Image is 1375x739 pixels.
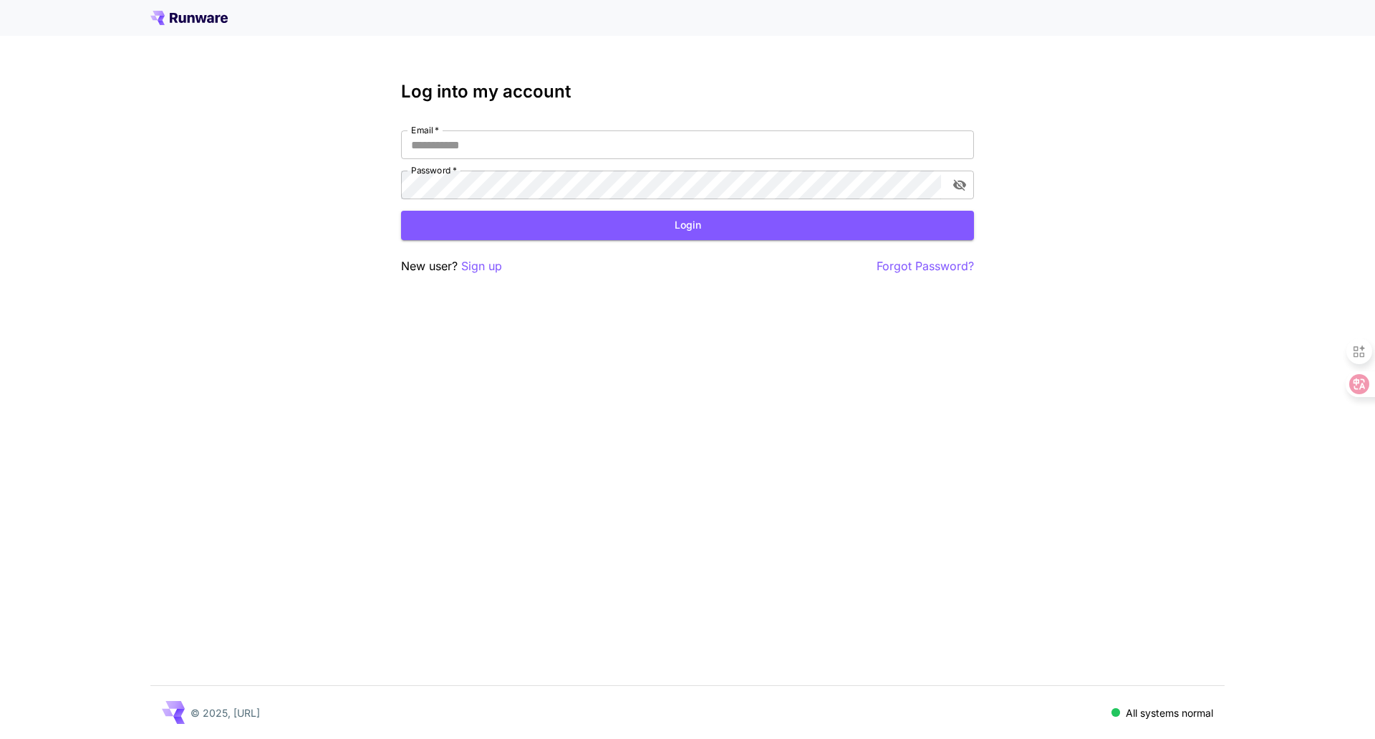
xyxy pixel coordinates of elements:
label: Email [411,124,439,136]
button: toggle password visibility [947,172,973,198]
p: © 2025, [URL] [190,705,260,720]
button: Sign up [461,257,502,275]
button: Login [401,211,974,240]
label: Password [411,164,457,176]
p: New user? [401,257,502,275]
button: Forgot Password? [877,257,974,275]
p: All systems normal [1126,705,1213,720]
h3: Log into my account [401,82,974,102]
